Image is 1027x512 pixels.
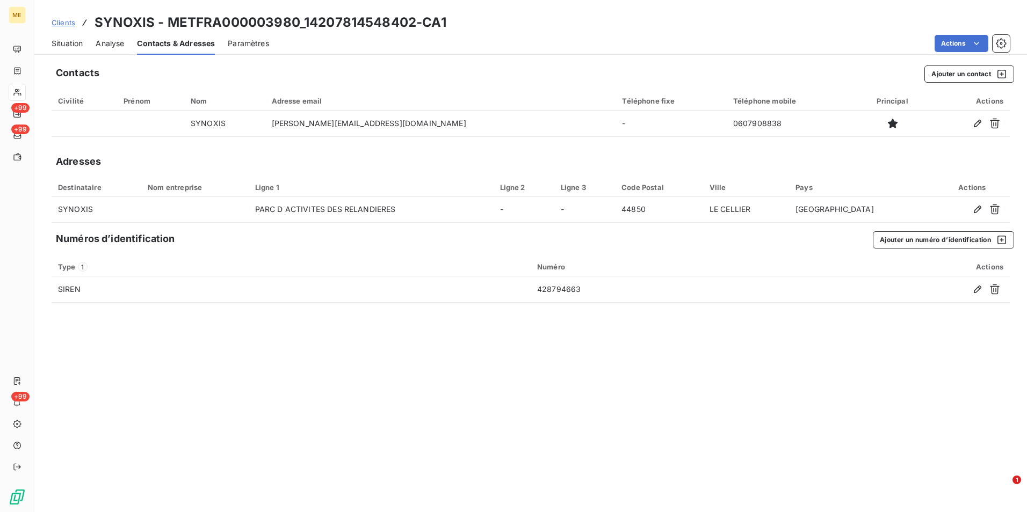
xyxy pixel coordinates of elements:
h5: Numéros d’identification [56,231,175,246]
a: Clients [52,17,75,28]
div: ME [9,6,26,24]
div: Nom [191,97,259,105]
h5: Adresses [56,154,101,169]
div: Adresse email [272,97,610,105]
div: Principal [862,97,923,105]
button: Ajouter un contact [924,65,1014,83]
span: Clients [52,18,75,27]
img: Logo LeanPay [9,488,26,506]
td: SYNOXIS [52,197,141,223]
td: 0607908838 [727,111,855,136]
div: Destinataire [58,183,135,192]
div: Ligne 1 [255,183,487,192]
h5: Contacts [56,65,99,81]
span: +99 [11,103,30,113]
span: +99 [11,125,30,134]
div: Ligne 2 [500,183,548,192]
td: SIREN [52,276,531,302]
span: Analyse [96,38,124,49]
span: +99 [11,392,30,401]
td: - [554,197,615,223]
div: Prénom [124,97,178,105]
span: Contacts & Adresses [137,38,215,49]
td: - [494,197,554,223]
div: Pays [795,183,928,192]
td: 428794663 [531,276,792,302]
td: [PERSON_NAME][EMAIL_ADDRESS][DOMAIN_NAME] [265,111,616,136]
td: LE CELLIER [703,197,789,223]
div: Actions [798,262,1003,271]
td: PARC D ACTIVITES DES RELANDIERES [249,197,494,223]
span: 1 [1012,476,1021,484]
div: Civilité [58,97,111,105]
span: Situation [52,38,83,49]
div: Ville [710,183,783,192]
div: Type [58,262,524,272]
div: Téléphone fixe [622,97,720,105]
td: - [616,111,726,136]
div: Ligne 3 [561,183,609,192]
div: Numéro [537,262,785,271]
div: Code Postal [621,183,697,192]
td: SYNOXIS [184,111,265,136]
div: Actions [936,97,1003,105]
div: Actions [941,183,1003,192]
iframe: Intercom live chat [990,476,1016,501]
h3: SYNOXIS - METFRA000003980_14207814548402-CA1 [95,13,446,32]
div: Téléphone mobile [733,97,849,105]
div: Nom entreprise [148,183,242,192]
span: Paramètres [228,38,269,49]
td: [GEOGRAPHIC_DATA] [789,197,934,223]
button: Ajouter un numéro d’identification [873,231,1014,248]
span: 1 [78,262,88,272]
td: 44850 [615,197,703,223]
button: Actions [935,35,988,52]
